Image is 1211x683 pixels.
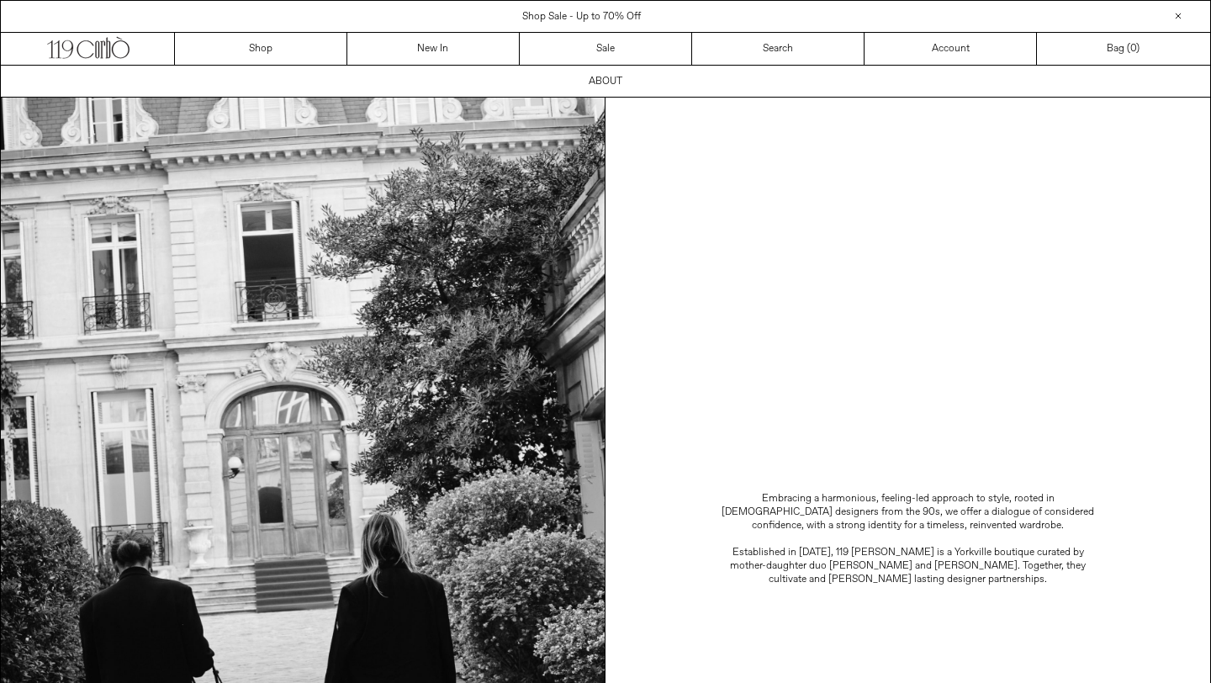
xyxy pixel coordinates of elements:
[715,492,1102,532] p: Embracing a harmonious, feeling-led approach to style, rooted in [DEMOGRAPHIC_DATA] designers fro...
[589,71,622,92] p: ABOUT
[1130,42,1136,56] span: 0
[715,546,1102,586] p: Established in [DATE], 119 [PERSON_NAME] is a Yorkville boutique curated by mother-daughter duo [...
[520,33,692,65] a: Sale
[347,33,520,65] a: New In
[1037,33,1209,65] a: Bag ()
[865,33,1037,65] a: Account
[692,33,865,65] a: Search
[522,10,641,24] a: Shop Sale - Up to 70% Off
[175,33,347,65] a: Shop
[1130,41,1140,56] span: )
